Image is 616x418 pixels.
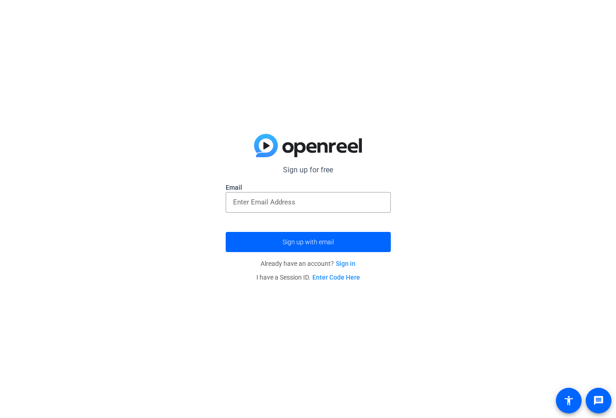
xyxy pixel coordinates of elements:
mat-icon: accessibility [563,395,574,406]
img: blue-gradient.svg [254,134,362,158]
input: Enter Email Address [233,197,383,208]
span: Already have an account? [261,260,355,267]
a: Sign in [336,260,355,267]
span: I have a Session ID. [256,274,360,281]
button: Sign up with email [226,232,391,252]
label: Email [226,183,391,192]
p: Sign up for free [226,165,391,176]
mat-icon: message [593,395,604,406]
a: Enter Code Here [312,274,360,281]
